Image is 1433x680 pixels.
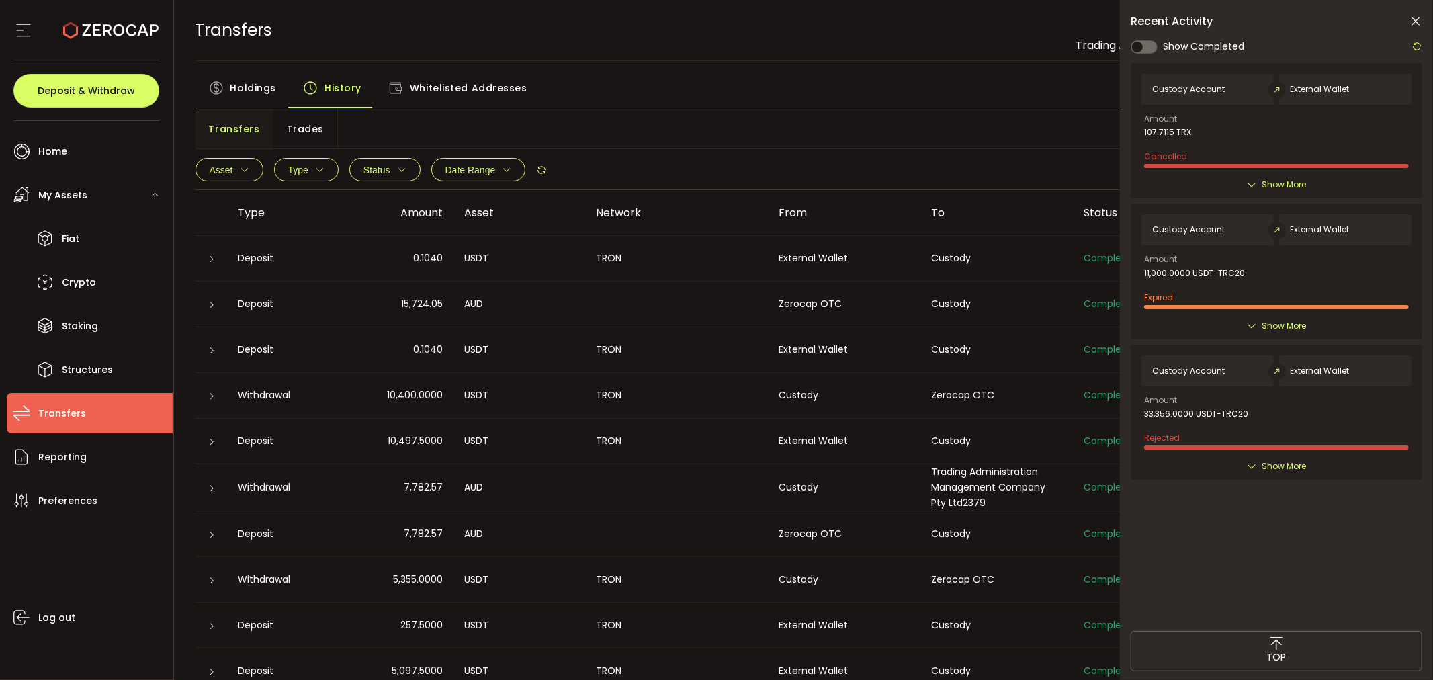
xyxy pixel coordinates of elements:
span: External Wallet [1290,366,1349,376]
div: Zerocap OTC [921,572,1074,587]
button: Status [349,158,421,181]
div: Trading Administration Management Company Pty Ltd2379 [921,464,1074,511]
span: Completed [1084,297,1138,310]
button: Date Range [431,158,526,181]
div: Network [586,205,769,220]
div: Deposit [228,618,333,633]
span: Home [38,142,67,161]
div: USDT [454,433,586,449]
span: Asset [210,165,233,175]
span: 5,097.5000 [392,663,443,679]
div: Custody [921,618,1074,633]
div: Custody [769,572,921,587]
span: History [324,75,361,101]
div: TRON [586,388,769,403]
div: TRON [586,251,769,266]
span: Show Completed [1163,40,1244,54]
span: Completed [1084,527,1138,540]
span: Completed [1084,434,1138,448]
div: TRON [586,433,769,449]
div: From [769,205,921,220]
span: Completed [1084,343,1138,356]
div: Zerocap OTC [921,388,1074,403]
div: Custody [921,251,1074,266]
button: Deposit & Withdraw [13,74,159,108]
span: Custody Account [1152,85,1225,94]
span: 33,356.0000 USDT-TRC20 [1144,409,1248,419]
span: Amount [1144,396,1177,405]
div: Custody [921,526,1074,542]
span: 7,782.57 [404,480,443,495]
span: 257.5000 [401,618,443,633]
div: Deposit [228,296,333,312]
div: Custody [921,663,1074,679]
div: Deposit [228,342,333,357]
span: Trading Administration Management Company Pty Ltd (3f85f5) [1076,38,1412,53]
div: External Wallet [769,342,921,357]
span: 107.7115 TRX [1144,128,1191,137]
span: Expired [1144,292,1173,303]
div: Status [1074,205,1205,220]
span: Custody Account [1152,366,1225,376]
div: Custody [769,388,921,403]
span: 11,000.0000 USDT-TRC20 [1144,269,1245,278]
div: External Wallet [769,663,921,679]
span: Show More [1262,319,1306,333]
div: External Wallet [769,433,921,449]
div: USDT [454,618,586,633]
span: 0.1040 [414,342,443,357]
span: 10,400.0000 [388,388,443,403]
span: Fiat [62,229,79,249]
span: 0.1040 [414,251,443,266]
div: Amount [333,205,454,220]
div: External Wallet [769,618,921,633]
span: Completed [1084,388,1138,402]
span: Crypto [62,273,96,292]
div: Withdrawal [228,388,333,403]
span: Show More [1262,460,1306,473]
div: USDT [454,663,586,679]
div: USDT [454,572,586,587]
div: AUD [454,480,586,495]
div: Zerocap OTC [769,526,921,542]
span: External Wallet [1290,85,1349,94]
span: Transfers [196,18,273,42]
span: Completed [1084,251,1138,265]
span: Holdings [230,75,276,101]
div: Type [228,205,333,220]
div: Custody [921,433,1074,449]
div: Deposit [228,663,333,679]
div: TRON [586,342,769,357]
span: Completed [1084,618,1138,632]
span: Recent Activity [1131,16,1213,27]
div: Withdrawal [228,480,333,495]
div: Custody [769,480,921,495]
iframe: Chat Widget [1366,615,1433,680]
span: My Assets [38,185,87,205]
div: TRON [586,663,769,679]
span: Custody Account [1152,225,1225,235]
div: Deposit [228,433,333,449]
span: External Wallet [1290,225,1349,235]
span: Date Range [445,165,496,175]
div: Custody [921,296,1074,312]
div: USDT [454,251,586,266]
span: 7,782.57 [404,526,443,542]
div: Deposit [228,251,333,266]
span: Preferences [38,491,97,511]
div: Asset [454,205,586,220]
button: Type [274,158,339,181]
span: Structures [62,360,113,380]
div: USDT [454,342,586,357]
span: Trades [287,116,324,142]
div: Zerocap OTC [769,296,921,312]
div: TRON [586,572,769,587]
div: TRON [586,618,769,633]
div: External Wallet [769,251,921,266]
span: Cancelled [1144,151,1187,162]
span: Reporting [38,448,87,467]
span: Completed [1084,664,1138,677]
span: Log out [38,608,75,628]
span: Staking [62,316,98,336]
